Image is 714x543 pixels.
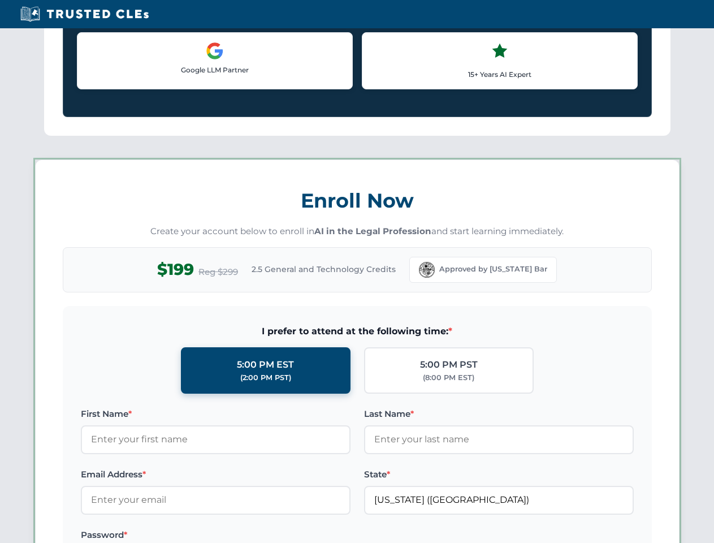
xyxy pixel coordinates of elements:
span: I prefer to attend at the following time: [81,324,634,339]
img: Florida Bar [419,262,435,278]
label: Password [81,528,350,542]
p: Create your account below to enroll in and start learning immediately. [63,225,652,238]
p: Google LLM Partner [86,64,343,75]
span: 2.5 General and Technology Credits [252,263,396,275]
div: 5:00 PM EST [237,357,294,372]
h3: Enroll Now [63,183,652,218]
span: $199 [157,257,194,282]
div: (2:00 PM PST) [240,372,291,383]
input: Enter your last name [364,425,634,454]
span: Approved by [US_STATE] Bar [439,264,547,275]
img: Trusted CLEs [17,6,152,23]
input: Florida (FL) [364,486,634,514]
label: Last Name [364,407,634,421]
span: Reg $299 [198,265,238,279]
label: First Name [81,407,350,421]
input: Enter your first name [81,425,350,454]
label: Email Address [81,468,350,481]
label: State [364,468,634,481]
p: 15+ Years AI Expert [371,69,628,80]
input: Enter your email [81,486,350,514]
div: (8:00 PM EST) [423,372,474,383]
strong: AI in the Legal Profession [314,226,431,236]
img: Google [206,42,224,60]
div: 5:00 PM PST [420,357,478,372]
